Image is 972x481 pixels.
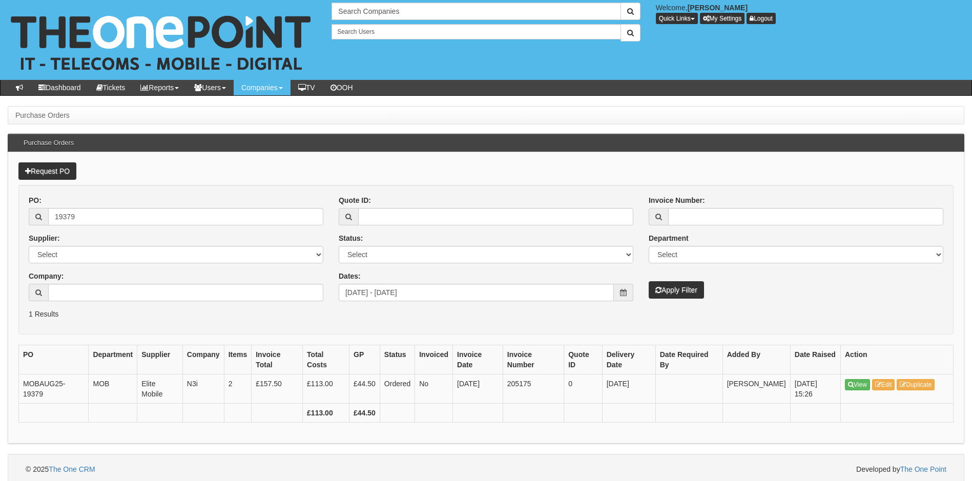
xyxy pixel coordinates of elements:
a: Logout [747,13,776,24]
th: Action [841,345,954,374]
td: £113.00 [303,374,349,404]
a: Duplicate [897,379,935,390]
td: MOB [89,374,137,404]
a: The One Point [900,465,946,473]
td: [DATE] 15:26 [790,374,840,404]
label: Quote ID: [339,195,371,205]
a: Dashboard [31,80,89,95]
th: GP [349,345,380,374]
a: Reports [133,80,187,95]
button: Apply Filter [649,281,704,299]
span: Developed by [856,464,946,474]
td: 205175 [503,374,564,404]
label: PO: [29,195,42,205]
a: Users [187,80,234,95]
td: N3i [182,374,224,404]
td: £44.50 [349,374,380,404]
label: Invoice Number: [649,195,705,205]
span: © 2025 [26,465,95,473]
td: £157.50 [252,374,303,404]
input: Search Companies [332,3,621,20]
th: Supplier [137,345,183,374]
a: Companies [234,80,291,95]
a: My Settings [700,13,745,24]
th: Company [182,345,224,374]
label: Status: [339,233,363,243]
li: Purchase Orders [15,110,70,120]
td: Elite Mobile [137,374,183,404]
th: Invoice Total [252,345,303,374]
a: Tickets [89,80,133,95]
a: Edit [872,379,895,390]
button: Quick Links [656,13,698,24]
th: Invoice Number [503,345,564,374]
a: OOH [323,80,361,95]
th: Delivery Date [602,345,655,374]
th: Department [89,345,137,374]
th: Date Raised [790,345,840,374]
td: 2 [224,374,252,404]
th: Total Costs [303,345,349,374]
b: [PERSON_NAME] [688,4,748,12]
td: [DATE] [602,374,655,404]
a: TV [291,80,323,95]
th: Quote ID [564,345,602,374]
th: Date Required By [655,345,722,374]
a: View [845,379,870,390]
th: Added By [722,345,790,374]
th: £44.50 [349,404,380,423]
td: [DATE] [453,374,503,404]
label: Supplier: [29,233,60,243]
th: Items [224,345,252,374]
th: PO [19,345,89,374]
td: No [415,374,453,404]
td: Ordered [380,374,415,404]
td: [PERSON_NAME] [722,374,790,404]
th: Invoice Date [453,345,503,374]
th: Status [380,345,415,374]
a: The One CRM [49,465,95,473]
td: 0 [564,374,602,404]
label: Company: [29,271,64,281]
th: £113.00 [303,404,349,423]
label: Department [649,233,689,243]
th: Invoiced [415,345,453,374]
div: Welcome, [648,3,972,24]
a: Request PO [18,162,76,180]
td: MOBAUG25-19379 [19,374,89,404]
h3: Purchase Orders [18,134,79,152]
p: 1 Results [29,309,943,319]
input: Search Users [332,24,621,39]
label: Dates: [339,271,361,281]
